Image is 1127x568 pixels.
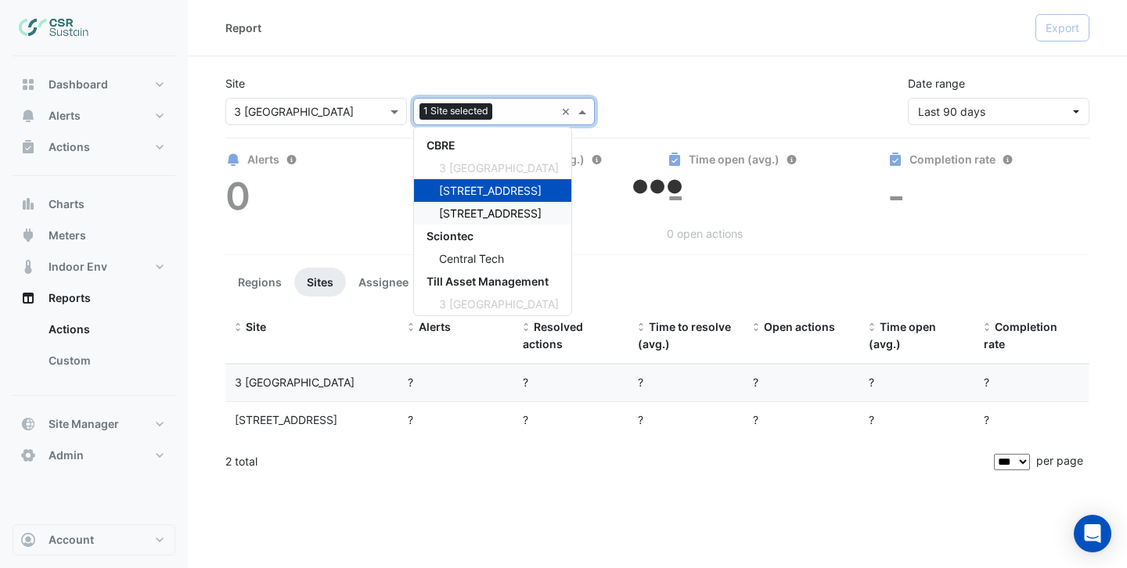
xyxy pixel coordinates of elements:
span: Alerts [49,108,81,124]
button: Reports [13,282,175,314]
div: Completion (%) = Resolved Actions / (Resolved Actions + Open Actions) [984,318,1080,354]
a: Actions [36,314,175,345]
div: ? [753,374,849,392]
span: Resolved actions [523,320,583,351]
span: [STREET_ADDRESS] [439,207,542,220]
span: [STREET_ADDRESS] [439,184,542,197]
div: Reports [13,314,175,383]
app-button: Please wait for the report to load [1035,14,1089,41]
div: ? [869,412,965,430]
button: Regions [225,268,294,297]
app-icon: Indoor Env [20,259,36,275]
span: Time open (avg.) [869,320,936,351]
button: Assignee [346,268,421,297]
app-icon: Site Manager [20,416,36,432]
label: Date range [908,75,965,92]
div: ? [408,412,504,430]
a: Custom [36,345,175,376]
div: ? [523,412,619,430]
span: CBRE [427,138,455,152]
span: Reports [49,290,91,306]
label: Site [225,75,245,92]
div: Options List [414,128,571,315]
div: ? [523,374,619,392]
button: Meters [13,220,175,251]
div: ? [638,374,734,392]
span: Central Tech [439,252,504,265]
app-icon: Admin [20,448,36,463]
div: ? [984,374,1080,392]
span: 3 [GEOGRAPHIC_DATA] [439,161,559,174]
button: Charts [13,189,175,220]
span: 17 Jul 25 - 15 Oct 25 [918,105,985,118]
app-icon: Meters [20,228,36,243]
button: Actions [13,131,175,163]
div: Report [225,20,261,36]
button: Indoor Env [13,251,175,282]
span: Admin [49,448,84,463]
span: Meters [49,228,86,243]
app-icon: Actions [20,139,36,155]
span: Site Manager [49,416,119,432]
button: Site Manager [13,408,175,440]
div: ? [753,412,849,430]
button: Account [13,524,175,555]
div: Open Intercom Messenger [1074,515,1111,552]
span: Dashboard [49,77,108,92]
span: 3 St. Paul's Place [235,376,355,389]
span: Indoor Env [49,259,107,275]
span: Open actions [764,320,835,333]
span: Site [246,320,266,333]
span: Sciontec [427,229,473,243]
span: Time to resolve (avg.) [638,320,731,351]
div: ? [638,412,734,430]
button: Dashboard [13,69,175,100]
app-icon: Alerts [20,108,36,124]
span: 5 Exchange Quay [235,413,337,426]
img: Company Logo [19,13,89,44]
span: 3 [GEOGRAPHIC_DATA] [439,297,559,311]
span: Actions [49,139,90,155]
button: Admin [13,440,175,471]
button: Last 90 days [908,98,1089,125]
span: Till Asset Management [427,275,549,288]
app-icon: Reports [20,290,36,306]
span: Clear [561,103,574,120]
span: 1 Site selected [419,103,492,119]
div: ? [408,374,504,392]
span: Completion rate [984,320,1057,351]
app-icon: Charts [20,196,36,212]
span: Alerts [419,320,451,333]
app-icon: Dashboard [20,77,36,92]
span: per page [1036,454,1083,467]
div: 2 total [225,442,991,481]
span: Account [49,532,94,548]
button: Alerts [13,100,175,131]
button: Sites [294,268,346,297]
div: ? [869,374,965,392]
span: Charts [49,196,85,212]
div: ? [984,412,1080,430]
